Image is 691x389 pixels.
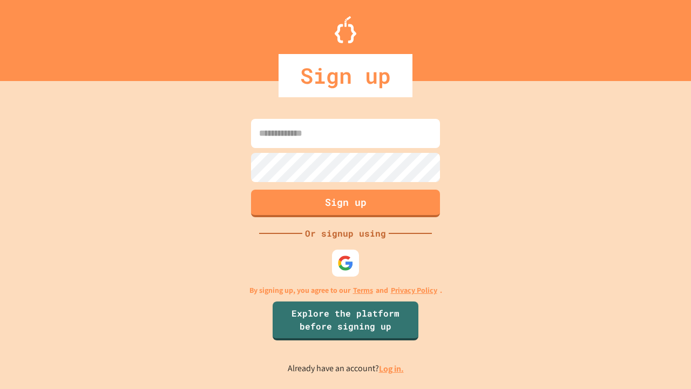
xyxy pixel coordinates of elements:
[379,363,404,374] a: Log in.
[288,362,404,375] p: Already have an account?
[353,285,373,296] a: Terms
[335,16,356,43] img: Logo.svg
[302,227,389,240] div: Or signup using
[249,285,442,296] p: By signing up, you agree to our and .
[337,255,354,271] img: google-icon.svg
[279,54,412,97] div: Sign up
[251,190,440,217] button: Sign up
[273,301,418,340] a: Explore the platform before signing up
[391,285,437,296] a: Privacy Policy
